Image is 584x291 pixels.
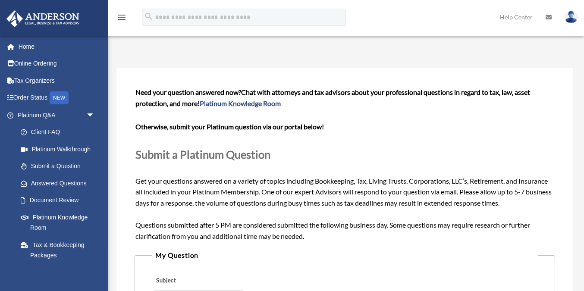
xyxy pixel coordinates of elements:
legend: My Question [152,249,537,261]
a: Online Ordering [6,55,108,72]
span: Submit a Platinum Question [135,148,270,161]
a: Tax & Bookkeeping Packages [12,236,108,264]
img: Anderson Advisors Platinum Portal [4,10,82,27]
a: Tax Organizers [6,72,108,89]
a: Document Review [12,192,108,209]
span: Need your question answered now? [135,88,241,96]
span: Get your questions answered on a variety of topics including Bookkeeping, Tax, Living Trusts, Cor... [135,88,554,240]
a: menu [116,15,127,22]
a: Answered Questions [12,175,108,192]
a: Platinum Q&Aarrow_drop_down [6,106,108,124]
a: Home [6,38,108,55]
label: Subject [153,275,235,287]
b: Otherwise, submit your Platinum question via our portal below! [135,122,324,131]
span: arrow_drop_down [86,106,104,124]
div: NEW [50,91,69,104]
a: Submit a Question [12,158,104,175]
a: Order StatusNEW [6,89,108,107]
i: menu [116,12,127,22]
a: Platinum Knowledge Room [12,209,108,236]
img: User Pic [565,11,578,23]
a: Platinum Knowledge Room [200,99,281,107]
i: search [144,12,154,21]
a: Client FAQ [12,124,108,141]
a: Platinum Walkthrough [12,141,108,158]
span: Chat with attorneys and tax advisors about your professional questions in regard to tax, law, ass... [135,88,530,107]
